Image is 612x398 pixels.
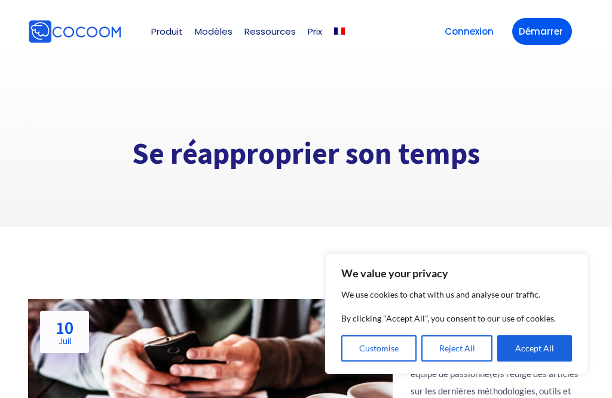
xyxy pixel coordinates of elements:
[56,319,74,345] h2: 10
[151,27,183,36] a: Produit
[341,266,572,280] p: We value your privacy
[308,27,322,36] a: Prix
[40,311,89,353] a: 10Juil
[341,335,417,362] button: Customise
[512,18,572,45] a: Démarrer
[497,335,572,362] button: Accept All
[438,18,500,45] a: Connexion
[244,27,296,36] a: Ressources
[421,335,493,362] button: Reject All
[341,311,572,326] p: By clicking "Accept All", you consent to our use of cookies.
[28,20,121,44] img: Cocoom
[341,287,572,302] p: We use cookies to chat with us and analyse our traffic.
[195,27,232,36] a: Modèles
[28,135,584,173] h1: Se réapproprier son temps
[56,336,74,345] span: Juil
[334,27,345,35] img: Français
